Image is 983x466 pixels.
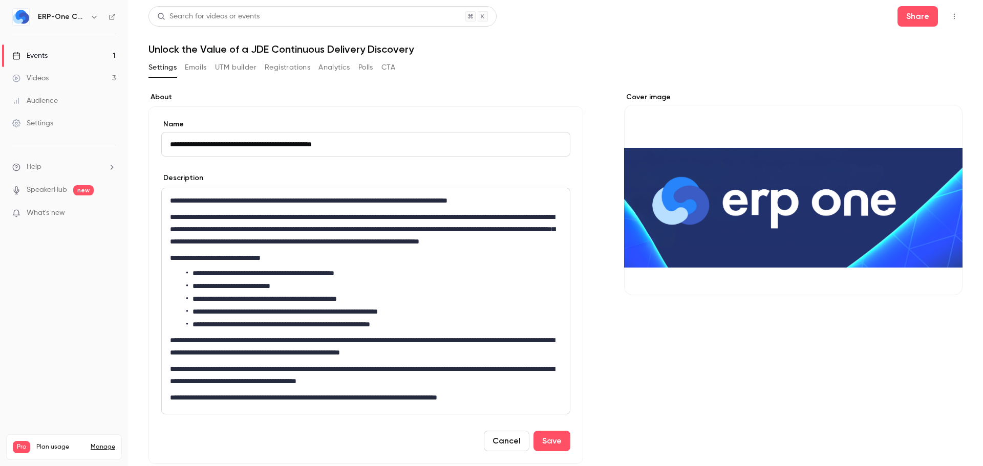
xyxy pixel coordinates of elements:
[38,12,86,22] h6: ERP-One Consulting Inc.
[12,162,116,172] li: help-dropdown-opener
[624,92,963,102] label: Cover image
[161,119,570,129] label: Name
[148,92,583,102] label: About
[27,162,41,172] span: Help
[148,59,177,76] button: Settings
[157,11,260,22] div: Search for videos or events
[358,59,373,76] button: Polls
[13,441,30,453] span: Pro
[27,185,67,195] a: SpeakerHub
[161,173,203,183] label: Description
[13,9,29,25] img: ERP-One Consulting Inc.
[12,51,48,61] div: Events
[897,6,938,27] button: Share
[162,188,570,414] div: editor
[265,59,310,76] button: Registrations
[148,43,963,55] h1: Unlock the Value of a JDE Continuous Delivery Discovery
[161,188,570,414] section: description
[185,59,206,76] button: Emails
[12,73,49,83] div: Videos
[73,185,94,195] span: new
[27,208,65,218] span: What's new
[215,59,257,76] button: UTM builder
[91,443,115,451] a: Manage
[381,59,395,76] button: CTA
[533,431,570,451] button: Save
[318,59,350,76] button: Analytics
[12,96,58,106] div: Audience
[36,443,84,451] span: Plan usage
[484,431,529,451] button: Cancel
[624,92,963,295] section: Cover image
[12,118,53,128] div: Settings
